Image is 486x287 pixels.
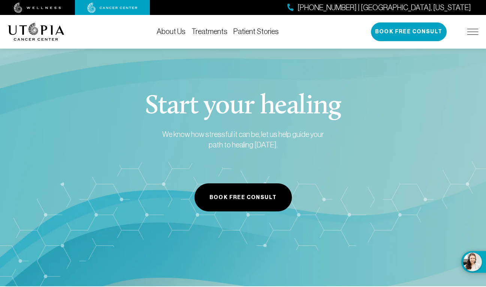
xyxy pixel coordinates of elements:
a: About Us [157,27,185,36]
button: Book Free Consult [194,183,292,211]
h3: Start your healing [128,93,359,120]
button: Book Free Consult [371,22,447,41]
img: cancer center [87,3,138,13]
img: logo [8,23,64,41]
p: We know how stressful it can be, let us help guide your path to healing [DATE]. [162,129,325,151]
a: Treatments [191,27,227,36]
img: wellness [14,3,61,13]
img: icon-hamburger [467,29,479,35]
span: [PHONE_NUMBER] | [GEOGRAPHIC_DATA], [US_STATE] [298,2,471,13]
a: Patient Stories [233,27,279,36]
a: [PHONE_NUMBER] | [GEOGRAPHIC_DATA], [US_STATE] [287,2,471,13]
